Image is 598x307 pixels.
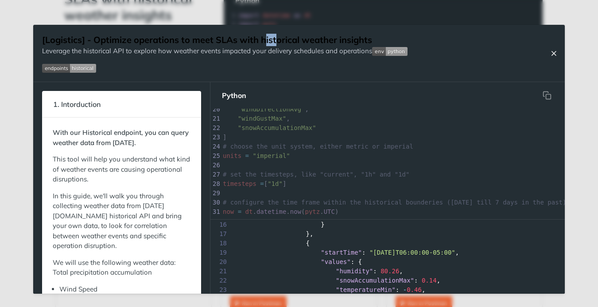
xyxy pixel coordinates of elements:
div: 26 [210,161,219,170]
span: Expand image [372,47,408,55]
p: Leverage the historical API to explore how weather events impacted your delivery schedules and op... [42,46,408,56]
li: Wind Speed [59,284,190,295]
span: datetime [256,208,286,215]
span: 0.46 [407,286,422,293]
span: "snowAccumulationMax" [238,124,316,131]
span: 18 [210,239,229,248]
div: 30 [210,198,219,207]
svg: hidden [543,91,551,100]
div: : { [210,257,565,267]
div: : , [210,248,565,257]
button: Close Recipe [547,49,560,58]
span: # configure the time frame within the historical bounderies ([DATE] till 7 days in the past) [223,199,566,206]
span: units [223,152,241,159]
span: pytz [305,208,320,215]
span: # choose the unit system, either metric or imperial [223,143,413,150]
span: 20 [210,257,229,267]
span: = [245,152,249,159]
span: now [223,208,234,215]
div: : , [210,267,565,276]
span: "temperatureMin" [336,286,396,293]
span: . . ( . ) [223,208,338,215]
p: This tool will help you understand what kind of weather events are causing operational disruptions. [53,154,190,185]
span: now [290,208,301,215]
button: Copy [538,87,556,104]
div: 23 [210,133,219,142]
span: "windDirectionAvg" [238,106,305,113]
span: 23 [210,285,229,295]
span: "startTime" [321,249,362,256]
div: 24 [210,142,219,151]
span: "[DATE]T06:00:00-05:00" [369,249,455,256]
span: "imperial" [252,152,290,159]
h1: [Logistics] - Optimize operations to meet SLAs with historical weather insights [42,34,408,46]
span: , [223,115,290,122]
span: - [403,286,407,293]
strong: With our Historical endpoint, you can query weather data from [DATE]. [53,128,189,147]
span: 80.26 [381,268,399,275]
span: dt [245,208,253,215]
span: = [238,208,241,215]
p: We will use the following weather data: Total precipitation accumulation [53,258,190,278]
div: 31 [210,207,219,216]
div: } [210,220,565,229]
p: In this guide, we'll walk you through collecting weather data from [DATE][DOMAIN_NAME] historical... [53,191,190,251]
div: 25 [210,151,219,161]
span: "1d" [268,180,283,187]
span: 19 [210,248,229,257]
span: UTC [324,208,335,215]
div: 27 [210,170,219,179]
button: Python [215,87,253,104]
div: { [210,239,565,248]
span: 21 [210,267,229,276]
div: 28 [210,179,219,189]
span: # set the timesteps, like "current", "1h" and "1d" [223,171,409,178]
div: 20 [210,105,219,114]
span: timesteps [223,180,256,187]
span: 17 [210,229,229,239]
div: }, [210,229,565,239]
span: [ ] [223,180,286,187]
span: 16 [210,220,229,229]
span: , [223,106,309,113]
span: 22 [210,276,229,285]
span: = [260,180,264,187]
div: 22 [210,123,219,133]
span: 0.14 [422,277,437,284]
span: "snowAccumulationMax" [336,277,414,284]
span: ] [223,134,226,141]
div: : , [210,276,565,285]
img: env [372,47,408,56]
span: "values" [321,258,350,265]
span: 1. Intorduction [47,96,107,113]
div: : , [210,285,565,295]
span: "windGustMax" [238,115,287,122]
div: 21 [210,114,219,123]
span: Expand image [42,63,408,73]
span: "humidity" [336,268,373,275]
img: endpoint [42,64,96,73]
div: 29 [210,189,219,198]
